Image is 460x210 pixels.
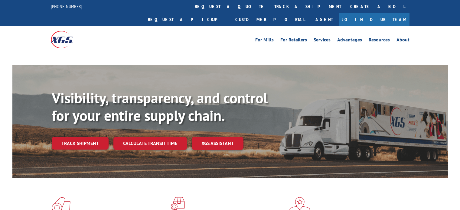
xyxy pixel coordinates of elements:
a: Request a pickup [143,13,231,26]
a: For Mills [255,37,274,44]
a: Services [314,37,331,44]
a: Join Our Team [339,13,409,26]
a: Track shipment [52,137,109,150]
a: Advantages [337,37,362,44]
a: Calculate transit time [113,137,187,150]
a: XGS ASSISTANT [192,137,243,150]
a: [PHONE_NUMBER] [51,3,82,9]
a: Agent [309,13,339,26]
a: Customer Portal [231,13,309,26]
a: For Retailers [280,37,307,44]
a: Resources [369,37,390,44]
a: About [396,37,409,44]
b: Visibility, transparency, and control for your entire supply chain. [52,89,268,125]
